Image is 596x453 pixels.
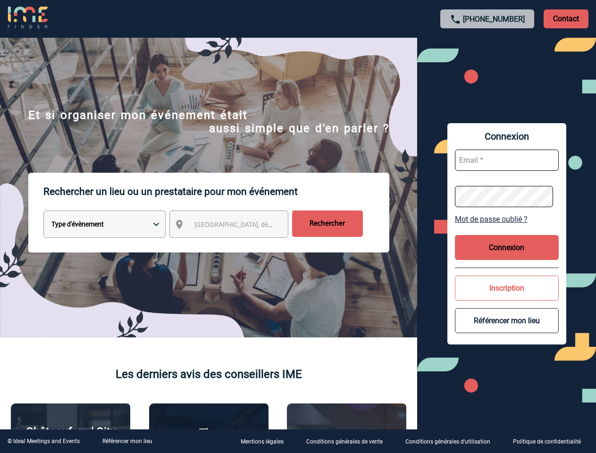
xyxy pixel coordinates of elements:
p: Conditions générales de vente [306,439,383,445]
button: Référencer mon lieu [455,308,559,333]
a: Mot de passe oublié ? [455,215,559,224]
p: Rechercher un lieu ou un prestataire pour mon événement [43,173,389,210]
a: [PHONE_NUMBER] [463,15,525,24]
a: Référencer mon lieu [102,438,152,445]
span: Connexion [455,131,559,142]
input: Rechercher [292,210,363,237]
button: Inscription [455,276,559,301]
a: Conditions générales d'utilisation [398,437,505,446]
input: Email * [455,150,559,171]
p: Châteauform' City [GEOGRAPHIC_DATA] [16,425,125,452]
p: Politique de confidentialité [513,439,581,445]
p: Agence 2ISD [314,428,379,441]
p: Mentions légales [241,439,284,445]
a: Mentions légales [233,437,299,446]
span: [GEOGRAPHIC_DATA], département, région... [194,221,326,228]
button: Connexion [455,235,559,260]
p: The [GEOGRAPHIC_DATA] [154,427,263,453]
a: Conditions générales de vente [299,437,398,446]
img: call-24-px.png [450,14,461,25]
a: Politique de confidentialité [505,437,596,446]
div: © Ideal Meetings and Events [8,438,80,445]
p: Conditions générales d'utilisation [405,439,490,445]
p: Contact [544,9,588,28]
